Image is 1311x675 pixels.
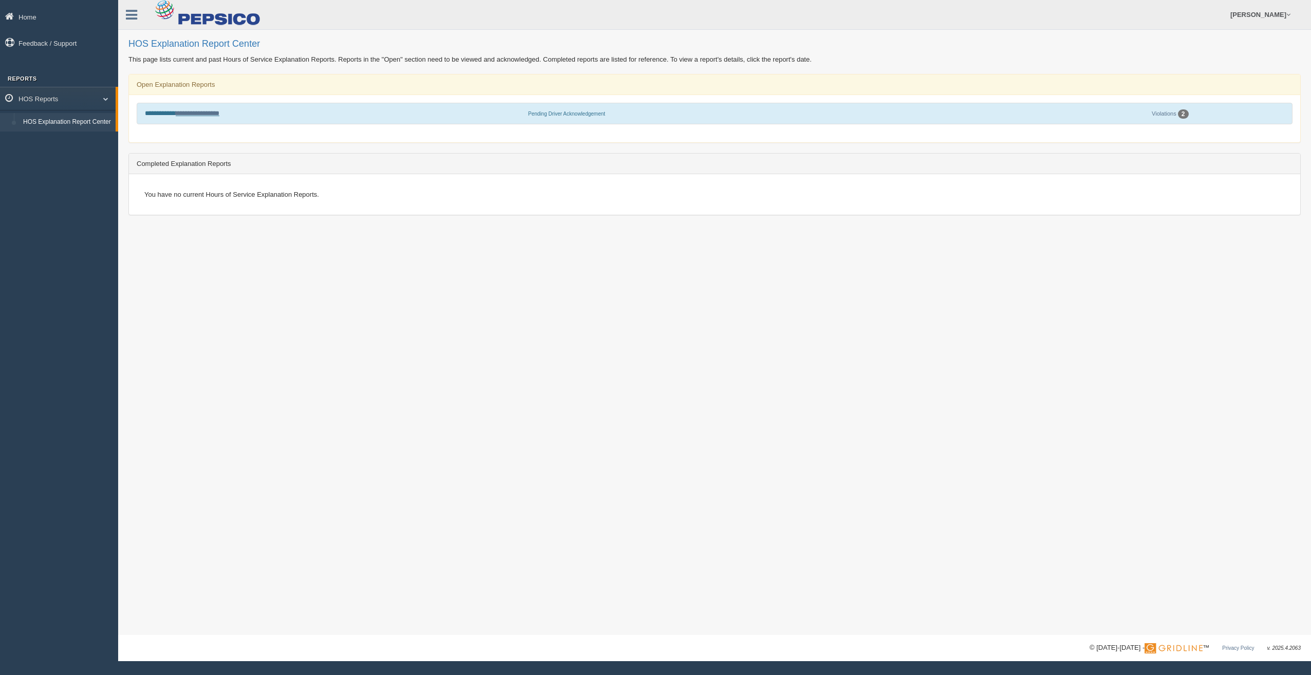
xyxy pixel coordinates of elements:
[128,39,1301,49] h2: HOS Explanation Report Center
[129,74,1300,95] div: Open Explanation Reports
[1178,109,1189,119] div: 2
[1152,110,1176,117] a: Violations
[18,113,116,132] a: HOS Explanation Report Center
[1090,643,1301,653] div: © [DATE]-[DATE] - ™
[1267,645,1301,651] span: v. 2025.4.2063
[1145,643,1203,653] img: Gridline
[129,154,1300,174] div: Completed Explanation Reports
[528,111,605,117] span: Pending Driver Acknowledgement
[1222,645,1254,651] a: Privacy Policy
[137,182,1293,207] div: You have no current Hours of Service Explanation Reports.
